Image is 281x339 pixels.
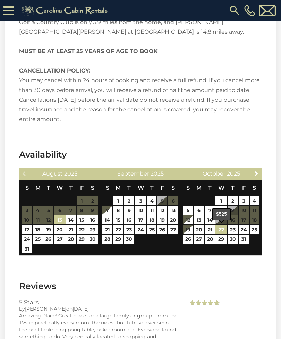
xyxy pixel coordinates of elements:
a: 31 [22,244,32,253]
a: 16 [87,215,98,224]
span: Saturday [91,185,94,191]
a: 24 [22,235,32,244]
a: 8 [113,206,123,215]
h3: Availability [19,149,262,161]
span: Wednesday [57,185,63,191]
a: 5 [183,206,193,215]
a: 21 [205,225,215,234]
a: 28 [102,235,112,244]
div: $525 [213,209,230,220]
a: 21 [102,225,112,234]
span: [PERSON_NAME] [25,306,66,312]
a: 19 [43,225,53,234]
a: 27 [194,235,204,244]
a: 13 [168,206,178,215]
a: 18 [147,215,157,224]
a: 4 [147,196,157,205]
a: 20 [168,215,178,224]
a: 2 [124,196,134,205]
a: 16 [124,215,134,224]
span: [DATE] [73,306,89,312]
a: 30 [87,235,98,244]
a: 19 [157,215,167,224]
a: 24 [135,225,146,234]
span: Thursday [231,185,235,191]
span: Tuesday [127,185,131,191]
a: 27 [54,235,65,244]
a: 23 [87,225,98,234]
a: 3 [239,196,249,205]
span: Tuesday [208,185,212,191]
a: 29 [77,235,87,244]
a: 12 [183,215,193,224]
a: 14 [205,215,215,224]
a: 22 [77,225,87,234]
span: Monday [116,185,121,191]
span: Next [254,171,259,176]
a: 1 [215,196,227,205]
a: 21 [66,225,76,234]
a: 6 [194,206,204,215]
a: 27 [168,225,178,234]
span: 2025 [227,170,240,177]
a: 20 [54,225,65,234]
span: Wednesday [218,185,224,191]
a: 22 [113,225,123,234]
a: 31 [239,235,249,244]
a: 17 [22,225,32,234]
a: 8 [215,206,227,215]
a: 3 [135,196,146,205]
a: 26 [157,225,167,234]
span: October [203,170,225,177]
a: 7 [102,206,112,215]
h3: Reviews [19,280,262,292]
a: 14 [66,215,76,224]
span: Thursday [150,185,154,191]
span: 2025 [151,170,164,177]
a: 13 [54,215,65,224]
a: 14 [102,215,112,224]
a: 10 [135,206,146,215]
a: 23 [124,225,134,234]
strong: MUST BE AT LEAST 25 YEARS OF AGE TO BOOK CANCELLATION POLICY: [19,48,158,74]
a: 20 [194,225,204,234]
span: 2025 [64,170,77,177]
a: 18 [33,225,43,234]
a: 15 [113,215,123,224]
a: [PHONE_NUMBER] [242,5,257,16]
a: 29 [113,235,123,244]
a: 28 [66,235,76,244]
span: Friday [242,185,246,191]
a: 1 [113,196,123,205]
a: 22 [215,225,227,234]
span: Sunday [186,185,190,191]
span: Thursday [69,185,73,191]
a: 17 [135,215,146,224]
span: September [117,170,149,177]
span: Tuesday [47,185,50,191]
h3: 5 Stars [19,299,178,305]
img: Khaki-logo.png [18,3,113,17]
a: 19 [183,225,193,234]
a: 9 [124,206,134,215]
span: Wednesday [138,185,144,191]
a: 30 [124,235,134,244]
a: 28 [205,235,215,244]
span: Friday [161,185,164,191]
a: Next [252,169,261,178]
a: 24 [239,225,249,234]
a: 7 [205,206,215,215]
div: by on [19,305,178,312]
a: 2 [228,196,238,205]
span: Sunday [25,185,29,191]
span: Monday [35,185,41,191]
a: 15 [77,215,87,224]
span: Friday [80,185,84,191]
a: 25 [250,225,259,234]
a: 12 [157,206,167,215]
a: 4 [250,196,259,205]
img: search-regular.svg [228,4,241,17]
span: Sunday [106,185,109,191]
span: Monday [196,185,202,191]
a: 26 [43,235,53,244]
